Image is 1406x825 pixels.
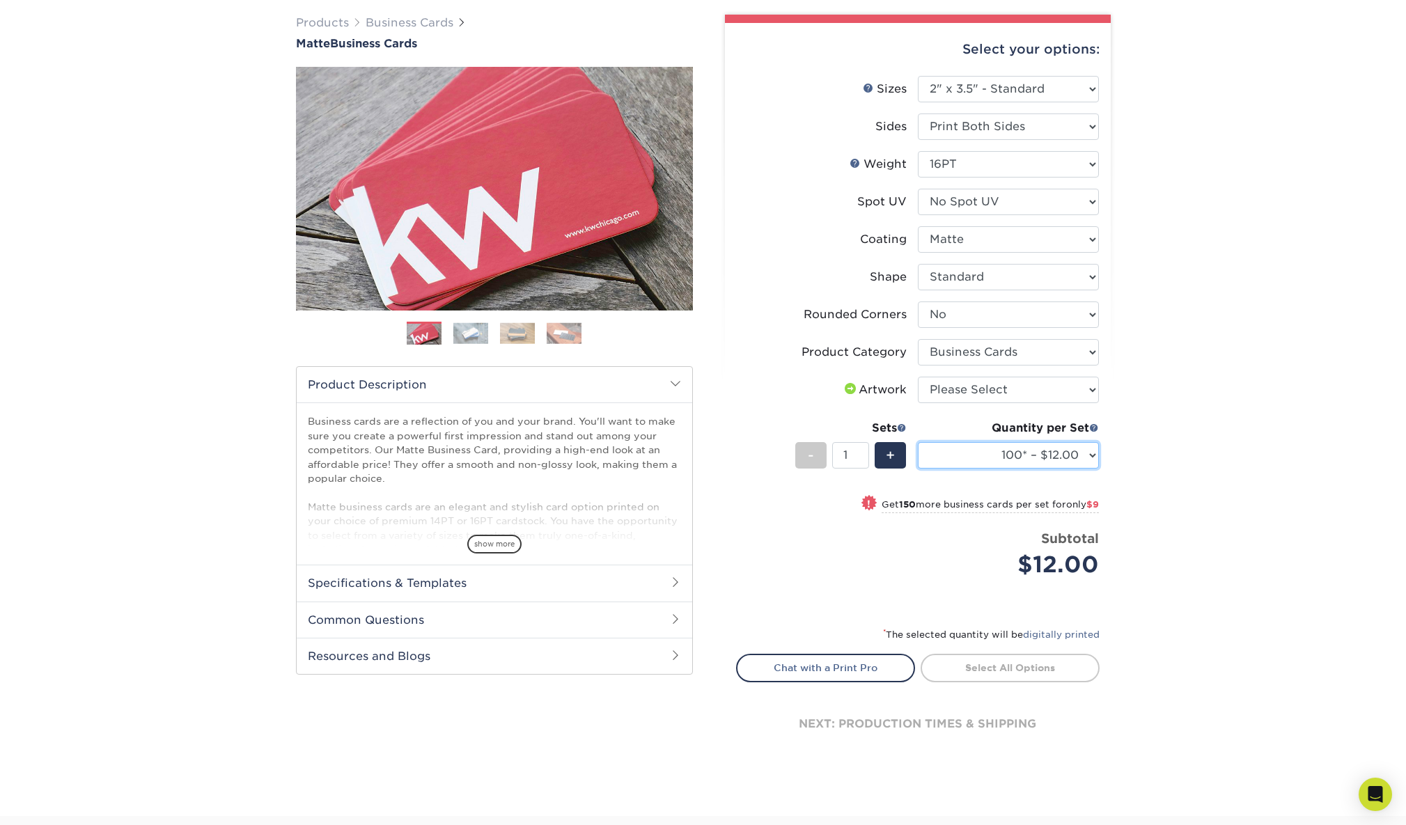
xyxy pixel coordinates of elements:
[882,499,1099,513] small: Get more business cards per set for
[850,156,907,173] div: Weight
[1023,629,1100,640] a: digitally printed
[899,499,916,510] strong: 150
[857,194,907,210] div: Spot UV
[308,414,681,613] p: Business cards are a reflection of you and your brand. You'll want to make sure you create a powe...
[875,118,907,135] div: Sides
[453,322,488,344] img: Business Cards 02
[802,344,907,361] div: Product Category
[297,367,692,402] h2: Product Description
[297,602,692,638] h2: Common Questions
[297,565,692,601] h2: Specifications & Templates
[296,37,330,50] span: Matte
[736,654,915,682] a: Chat with a Print Pro
[1359,778,1392,811] div: Open Intercom Messenger
[795,420,907,437] div: Sets
[736,23,1100,76] div: Select your options:
[808,445,814,466] span: -
[547,322,581,344] img: Business Cards 04
[407,317,442,352] img: Business Cards 01
[921,654,1100,682] a: Select All Options
[297,638,692,674] h2: Resources and Blogs
[736,682,1100,766] div: next: production times & shipping
[296,37,693,50] a: MatteBusiness Cards
[366,16,453,29] a: Business Cards
[870,269,907,285] div: Shape
[1086,499,1099,510] span: $9
[918,420,1099,437] div: Quantity per Set
[804,306,907,323] div: Rounded Corners
[500,322,535,344] img: Business Cards 03
[296,16,349,29] a: Products
[860,231,907,248] div: Coating
[883,629,1100,640] small: The selected quantity will be
[1041,531,1099,546] strong: Subtotal
[863,81,907,97] div: Sizes
[467,535,522,553] span: show more
[867,496,870,511] span: !
[1066,499,1099,510] span: only
[296,37,693,50] h1: Business Cards
[928,548,1099,581] div: $12.00
[886,445,895,466] span: +
[842,382,907,398] div: Artwork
